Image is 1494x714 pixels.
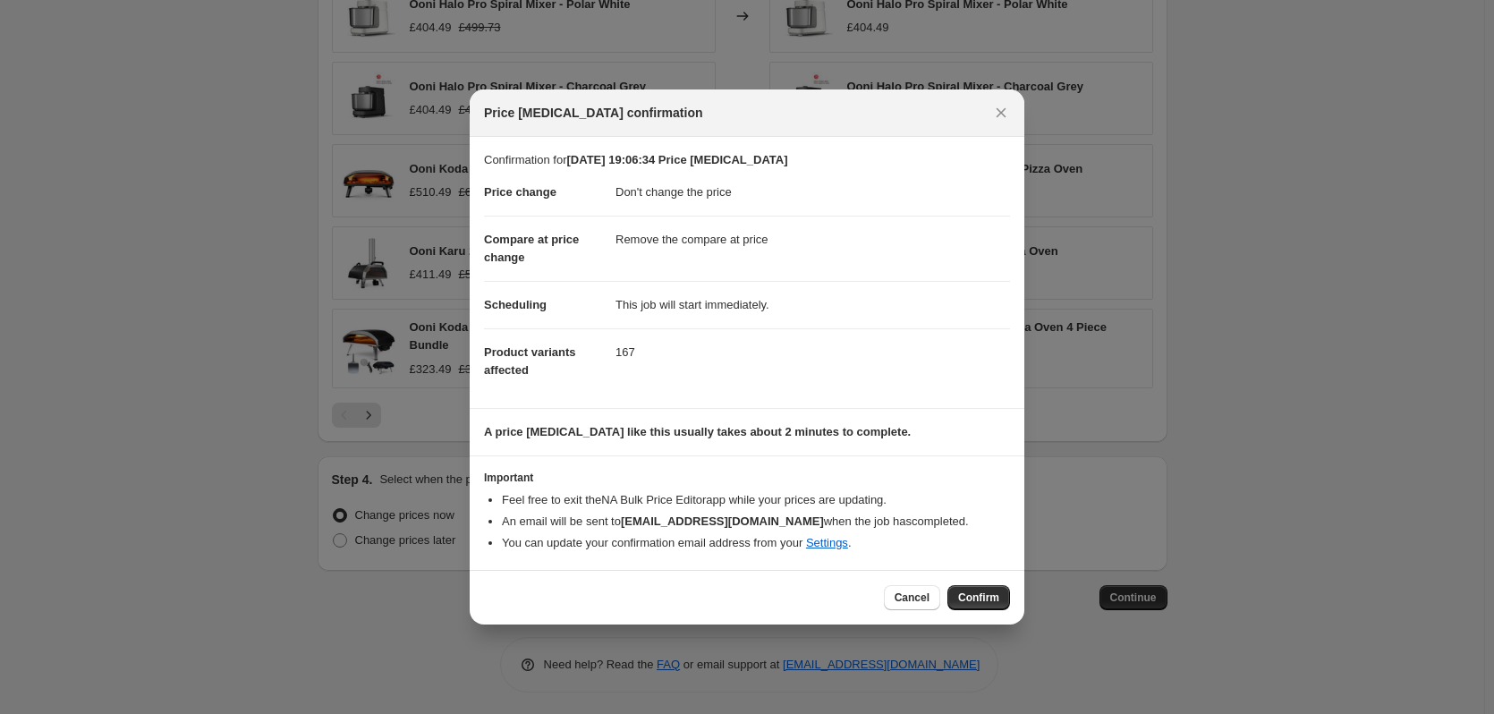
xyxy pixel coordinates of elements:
[615,216,1010,263] dd: Remove the compare at price
[502,513,1010,531] li: An email will be sent to when the job has completed .
[566,153,787,166] b: [DATE] 19:06:34 Price [MEDICAL_DATA]
[884,585,940,610] button: Cancel
[484,425,911,438] b: A price [MEDICAL_DATA] like this usually takes about 2 minutes to complete.
[484,185,556,199] span: Price change
[615,281,1010,328] dd: This job will start immediately.
[484,298,547,311] span: Scheduling
[502,534,1010,552] li: You can update your confirmation email address from your .
[484,151,1010,169] p: Confirmation for
[615,328,1010,376] dd: 167
[895,591,930,605] span: Cancel
[484,345,576,377] span: Product variants affected
[947,585,1010,610] button: Confirm
[502,491,1010,509] li: Feel free to exit the NA Bulk Price Editor app while your prices are updating.
[484,233,579,264] span: Compare at price change
[484,104,703,122] span: Price [MEDICAL_DATA] confirmation
[806,536,848,549] a: Settings
[615,169,1010,216] dd: Don't change the price
[989,100,1014,125] button: Close
[958,591,999,605] span: Confirm
[484,471,1010,485] h3: Important
[621,514,824,528] b: [EMAIL_ADDRESS][DOMAIN_NAME]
